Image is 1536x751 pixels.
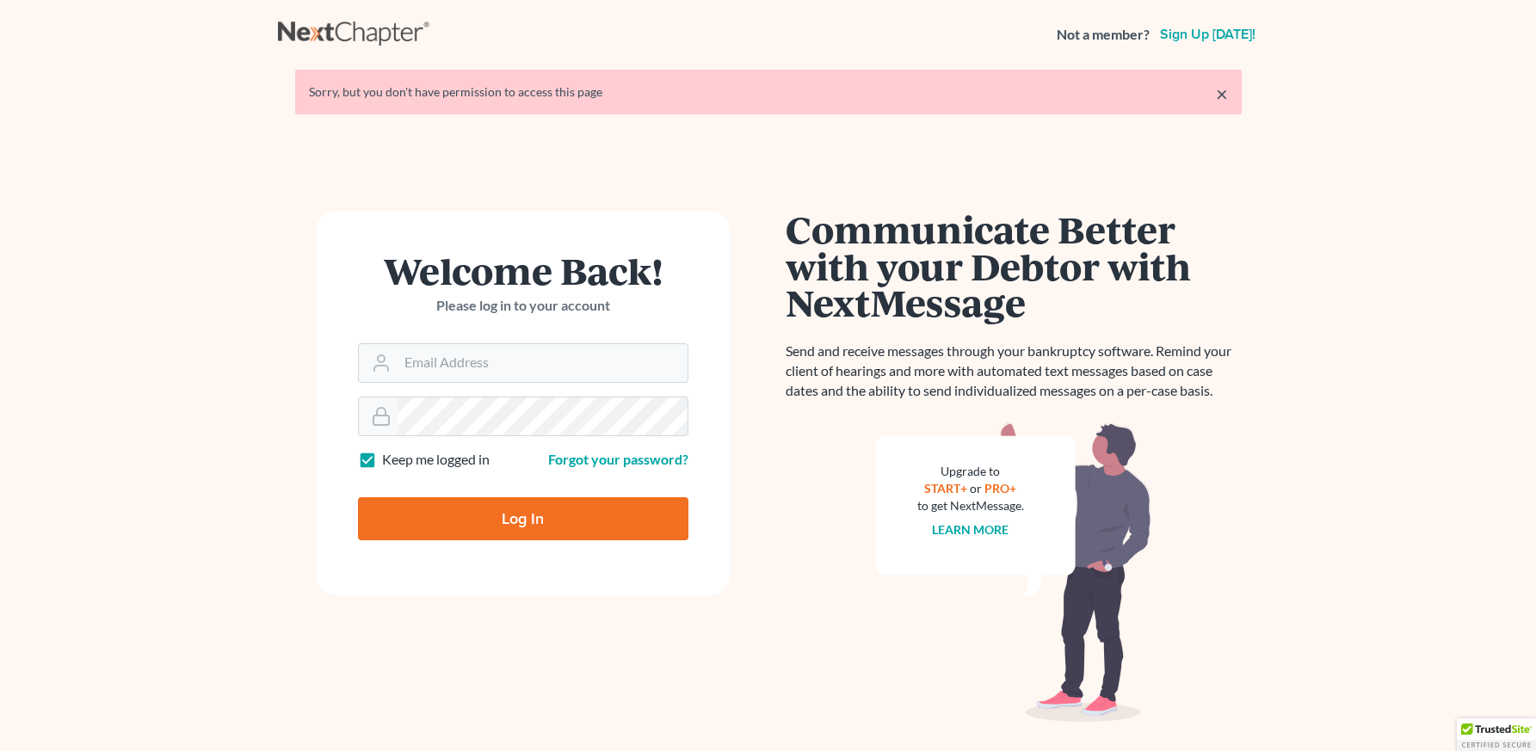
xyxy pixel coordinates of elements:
input: Log In [358,497,688,540]
p: Please log in to your account [358,296,688,316]
h1: Welcome Back! [358,252,688,289]
div: TrustedSite Certified [1457,718,1536,751]
label: Keep me logged in [382,450,490,470]
a: Forgot your password? [548,451,688,467]
strong: Not a member? [1057,25,1150,45]
span: or [970,481,982,496]
img: nextmessage_bg-59042aed3d76b12b5cd301f8e5b87938c9018125f34e5fa2b7a6b67550977c72.svg [876,422,1151,723]
input: Email Address [398,344,688,382]
div: to get NextMessage. [917,497,1024,514]
a: Sign up [DATE]! [1157,28,1259,41]
a: Learn more [932,522,1009,537]
div: Upgrade to [917,463,1024,480]
a: START+ [924,481,967,496]
a: × [1216,83,1228,104]
div: Sorry, but you don't have permission to access this page [309,83,1228,101]
p: Send and receive messages through your bankruptcy software. Remind your client of hearings and mo... [786,342,1242,401]
h1: Communicate Better with your Debtor with NextMessage [786,211,1242,321]
a: PRO+ [984,481,1016,496]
